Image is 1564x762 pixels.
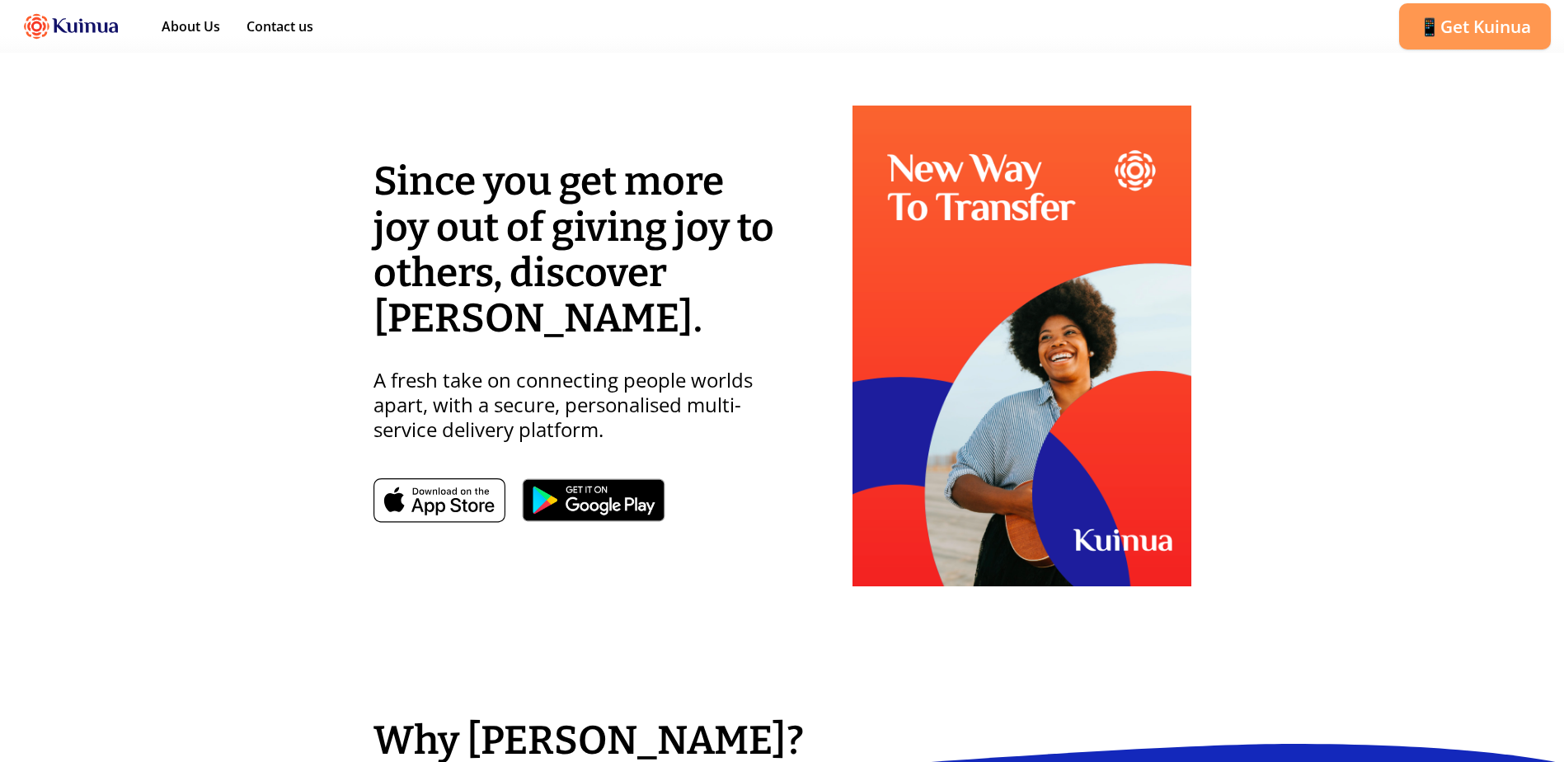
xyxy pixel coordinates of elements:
[13,3,129,50] img: FullLogo.svg
[373,368,780,442] p: A fresh take on connecting people worlds apart, with a secure, personalised multi-service deliver...
[512,468,676,532] img: Download from google
[373,159,780,341] h1: Since you get more joy out of giving joy to others, discover [PERSON_NAME].
[247,16,313,41] a: Contact us
[1399,3,1551,49] button: 📱Get Kuinua
[1419,18,1440,35] span: 📱
[162,16,220,41] a: About Us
